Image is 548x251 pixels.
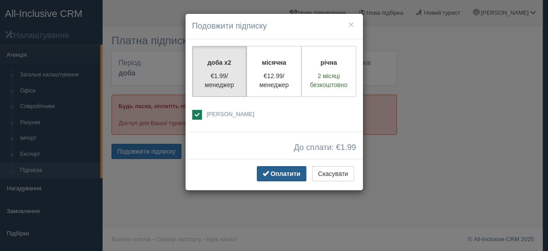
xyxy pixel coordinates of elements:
button: Скасувати [312,166,354,181]
span: [PERSON_NAME] [206,111,254,117]
p: €12.99/менеджер [252,71,296,89]
span: До сплати: € [294,143,356,152]
button: Оплатити [257,166,306,181]
span: 1.99 [340,143,356,152]
span: Оплатити [271,170,301,177]
p: місячна [252,58,296,67]
h4: Подовжити підписку [192,21,356,32]
p: 2 місяці безкоштовно [307,71,350,89]
p: €1.99/менеджер [198,71,241,89]
p: доба x2 [198,58,241,67]
p: річна [307,58,350,67]
button: × [348,20,354,29]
